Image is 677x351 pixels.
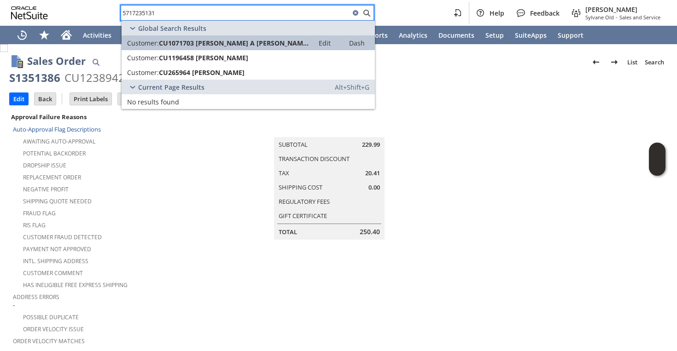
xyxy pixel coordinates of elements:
[509,26,552,44] a: SuiteApps
[23,138,95,145] a: Awaiting Auto-Approval
[117,26,163,44] a: Warehouse
[127,98,179,106] span: No results found
[138,24,206,33] span: Global Search Results
[64,70,214,85] div: CU1238942 [PERSON_NAME]
[159,68,245,77] span: CU265964 [PERSON_NAME]
[393,26,433,44] a: Analytics
[585,5,660,14] span: [PERSON_NAME]
[83,31,111,40] span: Activities
[55,26,77,44] a: Home
[309,37,341,48] a: Edit:
[127,39,159,47] span: Customer:
[17,29,28,40] svg: Recent Records
[23,185,69,193] a: Negative Profit
[13,301,15,310] span: -
[39,29,50,40] svg: Shortcuts
[357,26,393,44] a: Reports
[624,55,641,69] a: List
[641,55,668,69] a: Search
[361,7,372,18] svg: Search
[279,140,308,149] a: Subtotal
[23,281,128,289] a: Has Ineligible Free Express Shipping
[122,65,375,80] a: Customer:CU265964 [PERSON_NAME]Edit: Dash:
[552,26,589,44] a: Support
[274,122,385,137] caption: Summary
[279,197,330,206] a: Regulatory Fees
[77,26,117,44] a: Activities
[362,140,380,149] span: 229.99
[363,31,388,40] span: Reports
[127,53,159,62] span: Customer:
[619,14,660,21] span: Sales and Service
[118,93,175,105] input: Sync To Database
[279,228,297,236] a: Total
[335,83,369,92] span: Alt+Shift+G
[480,26,509,44] a: Setup
[609,57,620,68] img: Next
[433,26,480,44] a: Documents
[9,70,60,85] div: S1351386
[341,37,373,48] a: Dash:
[159,53,248,62] span: CU1196458 [PERSON_NAME]
[365,169,380,178] span: 20.41
[485,31,504,40] span: Setup
[122,94,375,109] a: No results found
[279,169,289,177] a: Tax
[585,14,614,21] span: Sylvane Old
[90,57,101,68] img: Quick Find
[23,233,102,241] a: Customer Fraud Detected
[490,9,504,17] span: Help
[649,143,665,176] iframe: Click here to launch Oracle Guided Learning Help Panel
[279,212,327,220] a: Gift Certificate
[10,93,28,105] input: Edit
[127,68,159,77] span: Customer:
[279,183,322,191] a: Shipping Cost
[11,6,48,19] svg: logo
[33,26,55,44] div: Shortcuts
[70,93,111,105] input: Print Labels
[23,197,92,205] a: Shipping Quote Needed
[159,39,309,47] span: CU1071703 [PERSON_NAME] A [PERSON_NAME]
[61,29,72,40] svg: Home
[11,26,33,44] a: Recent Records
[13,125,101,133] a: Auto-Approval Flag Descriptions
[23,313,79,321] a: Possible Duplicate
[138,83,204,92] span: Current Page Results
[360,227,380,236] span: 250.40
[122,50,375,65] a: Customer:CU1196458 [PERSON_NAME]Edit: Dash:
[23,221,46,229] a: RIS flag
[122,35,375,50] a: Customer:CU1071703 [PERSON_NAME] A [PERSON_NAME]Edit: Dash:
[13,293,59,301] a: Address Errors
[558,31,584,40] span: Support
[23,161,66,169] a: Dropship Issue
[23,173,81,181] a: Replacement Order
[649,160,665,176] span: Oracle Guided Learning Widget. To move around, please hold and drag
[23,269,83,277] a: Customer Comment
[515,31,547,40] span: SuiteApps
[368,183,380,192] span: 0.00
[121,7,350,18] input: Search
[590,57,601,68] img: Previous
[13,337,85,345] a: Order Velocity Matches
[35,93,56,105] input: Back
[23,257,88,265] a: Intl. Shipping Address
[9,111,218,123] div: Approval Failure Reasons
[27,53,86,69] h1: Sales Order
[399,31,427,40] span: Analytics
[279,155,350,163] a: Transaction Discount
[23,245,91,253] a: Payment not approved
[23,150,86,157] a: Potential Backorder
[530,9,560,17] span: Feedback
[438,31,474,40] span: Documents
[616,14,618,21] span: -
[23,209,56,217] a: Fraud Flag
[23,325,84,333] a: Order Velocity Issue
